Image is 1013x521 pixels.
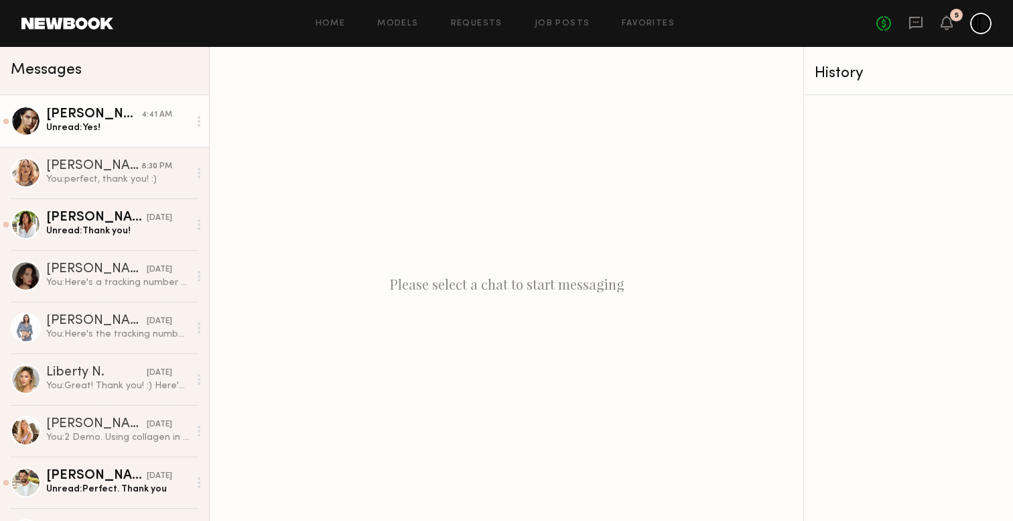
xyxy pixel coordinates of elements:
[46,380,189,392] div: You: Great! Thank you! :) Here's the tracking number USPS • 420900369300110597204643293936
[147,212,172,225] div: [DATE]
[46,121,189,134] div: Unread: Yes!
[46,314,147,328] div: [PERSON_NAME]
[46,211,147,225] div: [PERSON_NAME]
[622,19,675,28] a: Favorites
[377,19,418,28] a: Models
[147,470,172,483] div: [DATE]
[46,276,189,289] div: You: Here's a tracking number USPS • 420900369300110597204643293929 Thank you! :)
[46,108,141,121] div: [PERSON_NAME]
[46,469,147,483] div: [PERSON_NAME]
[147,315,172,328] div: [DATE]
[147,264,172,276] div: [DATE]
[451,19,502,28] a: Requests
[147,367,172,380] div: [DATE]
[46,225,189,237] div: Unread: Thank you!
[11,62,82,78] span: Messages
[46,366,147,380] div: Liberty N.
[815,66,1002,81] div: History
[141,160,172,173] div: 8:30 PM
[46,483,189,496] div: Unread: Perfect. Thank you
[141,109,172,121] div: 4:41 AM
[535,19,590,28] a: Job Posts
[46,328,189,341] div: You: Here's the tracking number: USPS • 420921229300110597204643293943 Thank you :)
[46,418,147,431] div: [PERSON_NAME]
[955,12,959,19] div: 5
[147,418,172,431] div: [DATE]
[46,173,189,186] div: You: perfect, thank you! :)
[46,263,147,276] div: [PERSON_NAME]
[46,160,141,173] div: [PERSON_NAME]
[210,47,803,521] div: Please select a chat to start messaging
[316,19,346,28] a: Home
[46,431,189,444] div: You: 2 Demo. Using collagen in the coffee, matcha, smoothie. 3. Testimonial & Benefits (8–10 seco...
